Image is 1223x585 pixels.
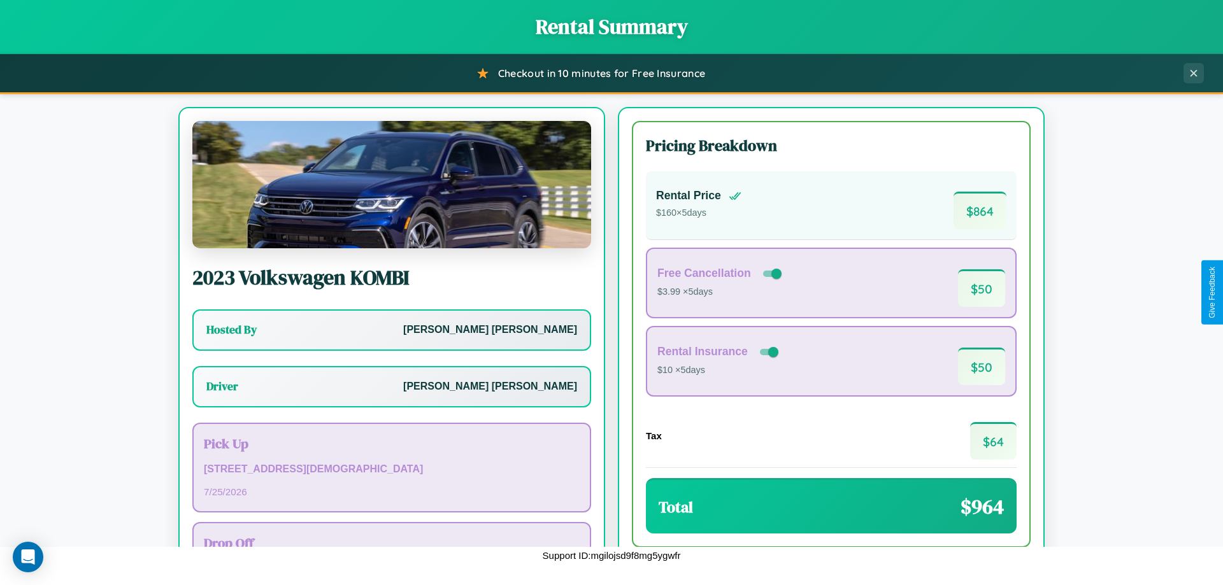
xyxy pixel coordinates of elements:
h2: 2023 Volkswagen KOMBI [192,264,591,292]
span: $ 50 [958,269,1005,307]
p: $10 × 5 days [657,362,781,379]
p: Support ID: mgilojsd9f8mg5ygwfr [543,547,681,564]
h4: Rental Insurance [657,345,748,358]
span: $ 964 [961,493,1004,521]
h3: Drop Off [204,533,580,552]
span: $ 50 [958,348,1005,385]
span: $ 64 [970,422,1017,460]
h3: Pricing Breakdown [646,135,1017,156]
p: $3.99 × 5 days [657,284,784,300]
p: [PERSON_NAME] [PERSON_NAME] [403,321,577,339]
h3: Hosted By [206,322,257,337]
img: Volkswagen KOMBI [192,121,591,248]
h4: Free Cancellation [657,267,751,280]
div: Give Feedback [1208,267,1217,318]
h1: Rental Summary [13,13,1210,41]
div: Open Intercom Messenger [13,542,43,572]
span: $ 864 [954,192,1006,229]
h4: Rental Price [656,189,721,202]
h3: Driver [206,379,238,394]
h3: Total [659,497,693,518]
p: [STREET_ADDRESS][DEMOGRAPHIC_DATA] [204,460,580,479]
h4: Tax [646,430,662,441]
span: Checkout in 10 minutes for Free Insurance [498,67,705,80]
p: 7 / 25 / 2026 [204,483,580,500]
p: $ 160 × 5 days [656,205,741,222]
p: [PERSON_NAME] [PERSON_NAME] [403,377,577,396]
h3: Pick Up [204,434,580,453]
